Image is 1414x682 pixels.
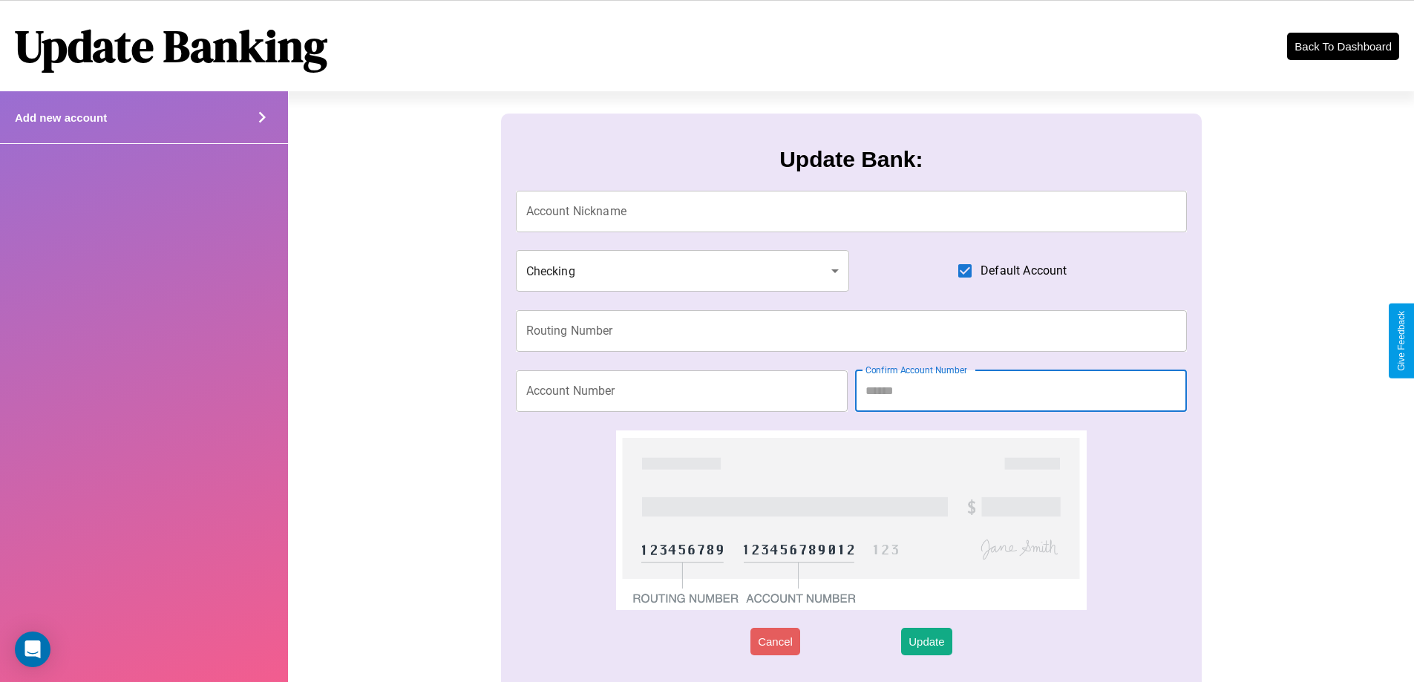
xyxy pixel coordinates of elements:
[516,250,850,292] div: Checking
[1396,311,1407,371] div: Give Feedback
[15,16,327,76] h1: Update Banking
[779,147,923,172] h3: Update Bank:
[901,628,952,655] button: Update
[15,111,107,124] h4: Add new account
[616,430,1086,610] img: check
[865,364,967,376] label: Confirm Account Number
[1287,33,1399,60] button: Back To Dashboard
[750,628,800,655] button: Cancel
[15,632,50,667] div: Open Intercom Messenger
[981,262,1067,280] span: Default Account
